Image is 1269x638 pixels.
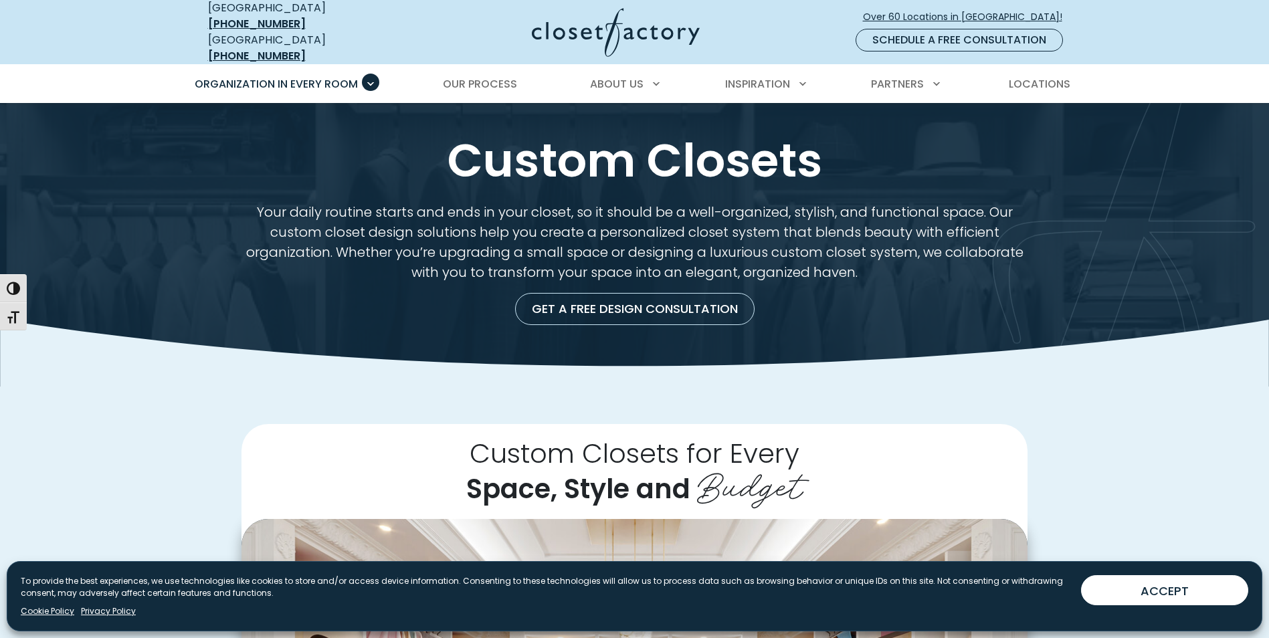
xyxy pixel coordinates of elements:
[208,16,306,31] a: [PHONE_NUMBER]
[21,575,1070,599] p: To provide the best experiences, we use technologies like cookies to store and/or access device i...
[466,470,690,508] span: Space, Style and
[81,605,136,617] a: Privacy Policy
[856,29,1063,51] a: Schedule a Free Consultation
[862,5,1074,29] a: Over 60 Locations in [GEOGRAPHIC_DATA]!
[515,293,755,325] a: Get a Free Design Consultation
[1081,575,1248,605] button: ACCEPT
[863,10,1073,24] span: Over 60 Locations in [GEOGRAPHIC_DATA]!
[443,76,517,92] span: Our Process
[1009,76,1070,92] span: Locations
[871,76,924,92] span: Partners
[532,8,700,57] img: Closet Factory Logo
[697,456,803,510] span: Budget
[470,435,799,472] span: Custom Closets for Every
[21,605,74,617] a: Cookie Policy
[208,48,306,64] a: [PHONE_NUMBER]
[241,202,1028,282] p: Your daily routine starts and ends in your closet, so it should be a well-organized, stylish, and...
[590,76,644,92] span: About Us
[208,32,402,64] div: [GEOGRAPHIC_DATA]
[185,66,1084,103] nav: Primary Menu
[195,76,358,92] span: Organization in Every Room
[205,135,1064,186] h1: Custom Closets
[725,76,790,92] span: Inspiration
